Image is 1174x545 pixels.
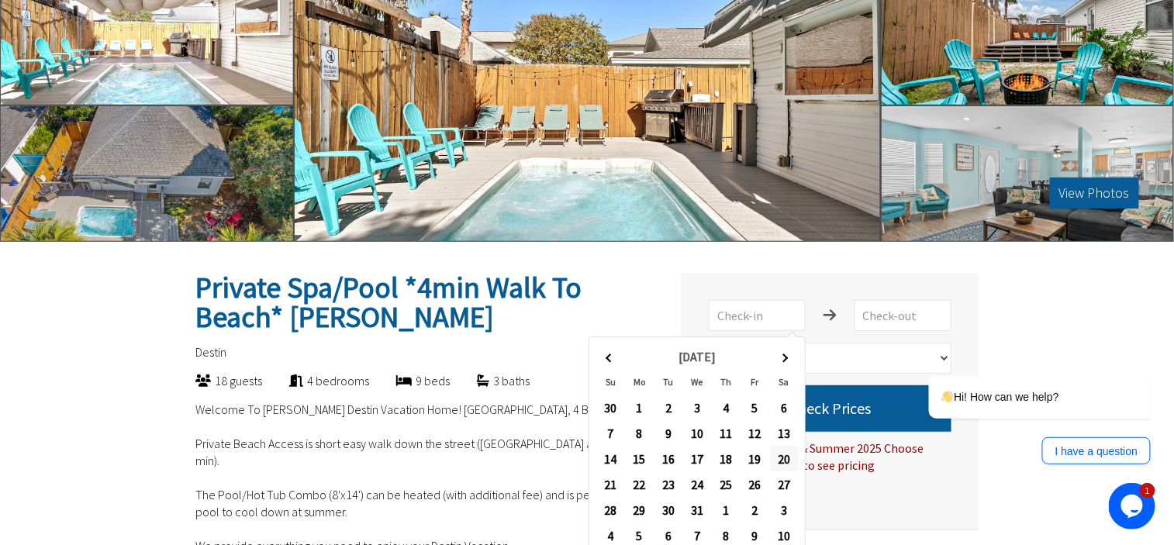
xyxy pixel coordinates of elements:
td: 20 [770,446,799,471]
input: Check-in [709,300,806,331]
td: 22 [625,471,654,497]
td: 1 [712,497,741,523]
td: 21 [596,471,625,497]
td: 17 [683,446,712,471]
h2: Private Spa/Pool *4min Walk To Beach* [PERSON_NAME] [195,273,654,332]
td: 29 [625,497,654,523]
td: 31 [683,497,712,523]
div: 9 beds [369,372,450,389]
td: 9 [654,420,682,446]
th: We [683,369,712,395]
th: Sa [770,369,799,395]
td: 10 [683,420,712,446]
td: 3 [683,395,712,420]
td: 23 [654,471,682,497]
iframe: chat widget [1109,483,1158,529]
td: 24 [683,471,712,497]
td: 18 [712,446,741,471]
td: 14 [596,446,625,471]
th: Su [596,369,625,395]
td: 12 [741,420,769,446]
td: 16 [654,446,682,471]
input: Check-out [855,300,951,331]
td: 19 [741,446,769,471]
td: 4 [712,395,741,420]
td: 6 [770,395,799,420]
td: 7 [596,420,625,446]
td: 3 [770,497,799,523]
td: 13 [770,420,799,446]
th: Tu [654,369,682,395]
td: 30 [654,497,682,523]
div: For Spring Break & Summer 2025 Choose [DATE] to [DATE] to see pricing [709,432,951,474]
td: 5 [741,395,769,420]
th: Fr [741,369,769,395]
td: 8 [625,420,654,446]
td: 2 [741,497,769,523]
td: 27 [770,471,799,497]
th: [DATE] [625,343,769,369]
th: Th [712,369,741,395]
td: 1 [625,395,654,420]
td: 30 [596,395,625,420]
th: Mo [625,369,654,395]
td: 2 [654,395,682,420]
td: 28 [596,497,625,523]
span: Destin [195,344,226,360]
div: 3 baths [450,372,530,389]
button: View Photos [1050,178,1139,209]
td: 25 [712,471,741,497]
div: 4 bedrooms [262,372,369,389]
td: 15 [625,446,654,471]
iframe: chat widget [879,237,1158,475]
td: 26 [741,471,769,497]
button: Check Prices [709,385,951,432]
td: 11 [712,420,741,446]
div: 18 guests [168,372,262,389]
